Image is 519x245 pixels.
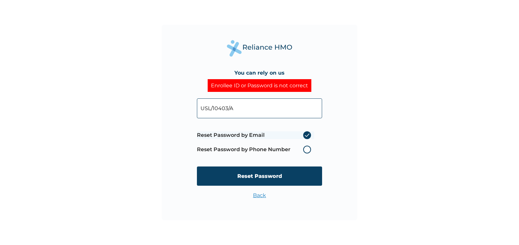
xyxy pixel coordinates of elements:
[253,192,266,198] a: Back
[197,146,314,153] label: Reset Password by Phone Number
[197,131,314,139] label: Reset Password by Email
[197,166,322,186] input: Reset Password
[197,98,322,118] input: Your Enrollee ID or Email Address
[208,79,311,92] div: Enrollee ID or Password is not correct
[227,40,292,57] img: Reliance Health's Logo
[197,128,314,157] span: Password reset method
[234,70,285,76] h4: You can rely on us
